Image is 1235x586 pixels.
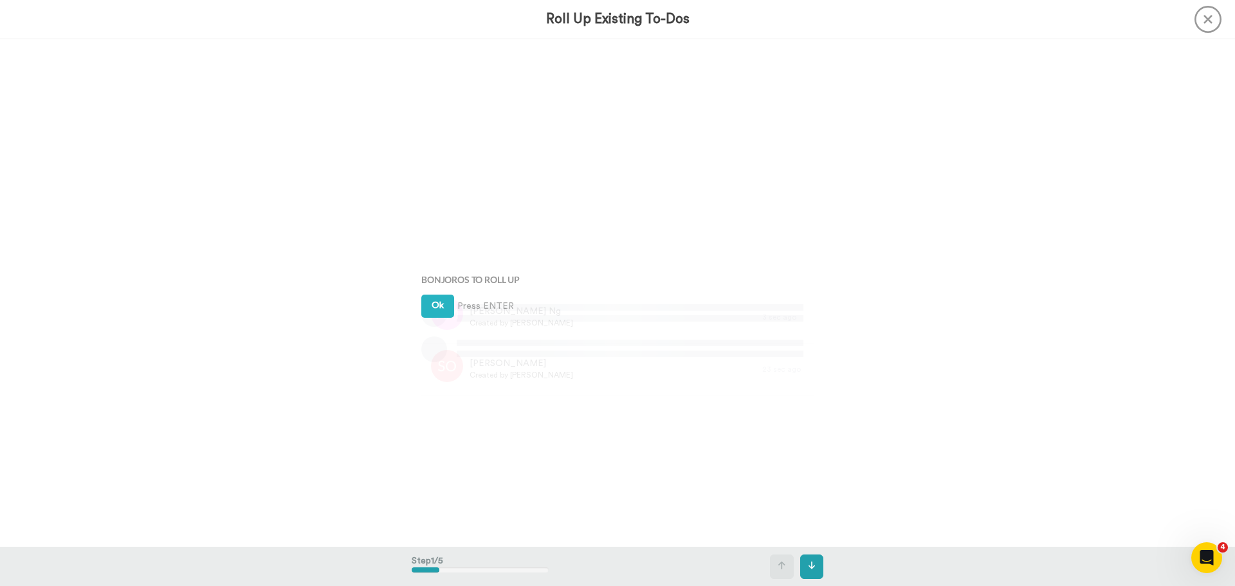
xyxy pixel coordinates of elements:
[421,295,454,318] button: Ok
[470,370,573,380] span: Created by [PERSON_NAME]
[431,350,463,382] img: so.png
[412,548,549,585] div: Step 1 / 5
[546,12,690,26] h3: Roll Up Existing To-Dos
[1191,542,1222,573] iframe: Intercom live chat
[762,364,807,374] div: 23 sec ago
[421,275,814,284] h4: Bonjoros To Roll Up
[1218,542,1228,553] span: 4
[762,312,807,322] div: 3 sec ago
[470,305,573,318] span: [PERSON_NAME] Ng
[432,301,444,310] span: Ok
[470,357,573,370] span: [PERSON_NAME]
[470,318,573,328] span: Created by [PERSON_NAME]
